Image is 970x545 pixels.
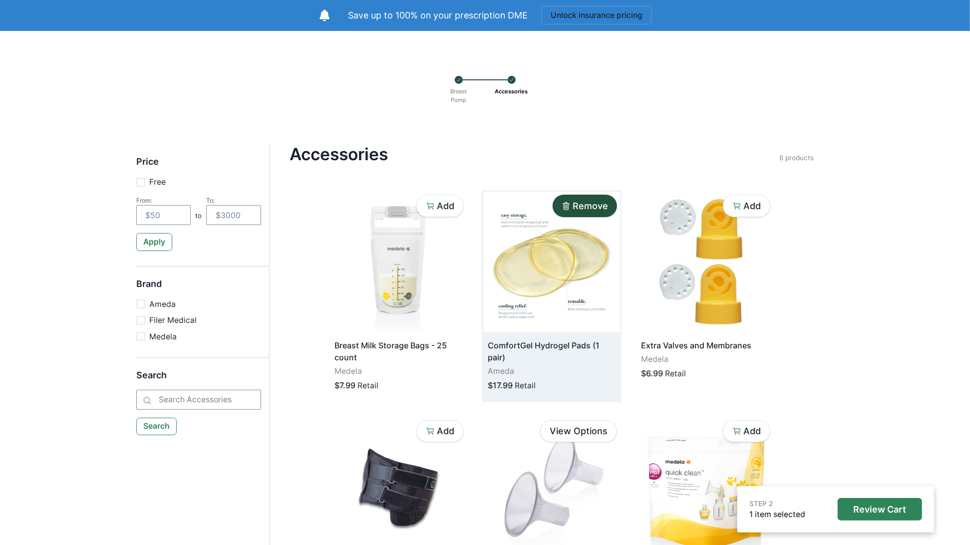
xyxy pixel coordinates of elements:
p: 8 products [779,153,814,163]
p: Medela [641,353,769,365]
button: Add [723,195,770,217]
p: Ameda [488,365,616,377]
img: 4ug59o4dwxomsw1w9l8xmq6ufd8q [330,192,467,332]
p: Review Cart [854,504,907,515]
h5: Search [136,370,261,390]
a: View Options [540,420,617,443]
p: Add [437,201,454,212]
p: Save up to 100% on your prescription DME [348,9,528,22]
p: Retail [665,368,686,380]
div: From: [136,197,191,204]
p: Remove [573,201,608,212]
div: To: [206,197,261,204]
button: Unlock insurance pricing [541,6,652,24]
p: $17.99 [488,379,513,391]
a: Extra Valves and MembranesMedela$6.99Retail [637,192,773,388]
button: Add [416,420,464,443]
p: Retail [357,380,378,392]
p: ComfortGel Hydrogel Pads (1 pair) [488,339,616,363]
p: Breast Pump [447,84,470,107]
button: Add [416,195,464,217]
p: $7.99 [334,379,355,391]
p: Extra Valves and Membranes [641,339,769,351]
h4: Accessories [290,144,779,164]
img: v2njsq022lp2qjc4ji51wweuungx [637,192,773,332]
p: Retail [515,380,536,392]
p: STEP 2 [749,499,805,509]
p: Medela [149,331,177,343]
a: Breast Milk Storage Bags - 25 countMedela$7.99Retail [330,192,467,400]
button: Search [136,418,177,436]
h5: Price [136,156,261,176]
button: Apply [136,233,173,251]
input: Search Accessories [136,390,261,410]
p: Medela [334,365,462,377]
input: $50 [136,205,191,225]
p: Filer Medical [149,314,197,326]
p: $6.99 [641,367,663,379]
p: 1 item selected [749,509,805,521]
p: Add [743,201,761,212]
p: Free [149,176,166,188]
p: Add [743,426,761,437]
img: 4w3h6f8cffd5mxtqc0orezqj4lze [483,192,620,332]
button: Remove [553,195,617,217]
button: Review Cart [838,498,922,521]
p: Add [437,426,454,437]
p: Accessories [492,84,532,99]
p: Breast Milk Storage Bags - 25 count [334,339,462,363]
button: Add [723,420,770,443]
a: ComfortGel Hydrogel Pads (1 pair)Ameda$17.99Retail [483,192,620,400]
h5: Brand [136,278,261,298]
p: to [195,211,202,225]
input: $3000 [206,205,261,225]
p: Ameda [149,298,176,310]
